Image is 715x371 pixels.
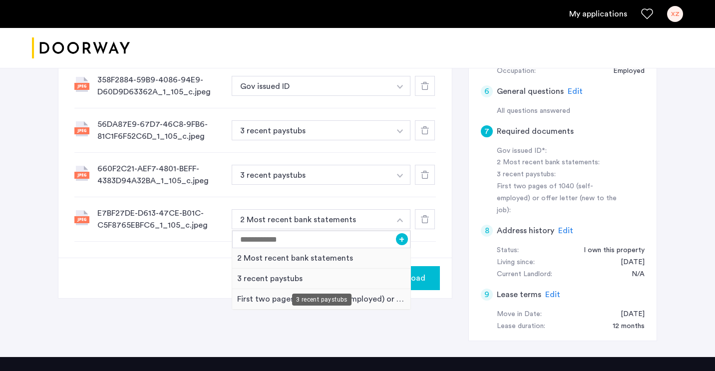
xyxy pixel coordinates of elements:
button: button [390,209,410,229]
div: Current Landlord: [497,269,552,281]
button: + [396,233,408,245]
div: E7BF27DE-D613-47CE-B01C-C5F8765EBFC6_1_105_c.jpeg [97,207,224,231]
div: 358F2884-59B9-4086-94E9-D60D9D63362A_1_105_c.jpeg [97,74,224,98]
button: button [390,165,410,185]
div: Employed [603,65,645,77]
img: file [74,210,89,225]
img: file [74,77,89,92]
button: button [390,120,410,140]
button: button [232,165,390,185]
h5: Address history [497,225,554,237]
div: N/A [622,269,645,281]
img: logo [32,29,130,67]
h5: Required documents [497,125,574,137]
span: Upload [399,272,425,284]
div: 6 [481,85,493,97]
img: file [74,121,89,136]
div: 10/08/2025 [611,309,645,321]
div: Gov issued ID*: [497,145,623,157]
div: 9 [481,289,493,301]
a: Favorites [641,8,653,20]
div: Living since: [497,257,535,269]
div: XZ [667,6,683,22]
a: My application [569,8,627,20]
div: 2 Most recent bank statements [232,248,410,269]
button: button [385,266,440,290]
div: 3 recent paystubs [292,294,352,306]
h5: General questions [497,85,564,97]
div: Lease duration: [497,321,545,333]
button: button [232,76,390,96]
div: 11/20/2019 [611,257,645,269]
div: 56DA87E9-67D7-46C8-9FB6-81C1F6F52C6D_1_105_c.jpeg [97,118,224,142]
span: Edit [558,227,573,235]
div: 3 recent paystubs [232,269,410,289]
div: Move in Date: [497,309,542,321]
div: I own this property [574,245,645,257]
span: Edit [568,87,583,95]
div: 8 [481,225,493,237]
div: Occupation: [497,65,536,77]
img: file [74,166,89,181]
span: Edit [545,291,560,299]
img: arrow [397,174,403,178]
div: Status: [497,245,519,257]
div: 2 Most recent bank statements: [497,157,623,169]
div: All questions answered [497,105,645,117]
img: arrow [397,85,403,89]
h5: Lease terms [497,289,541,301]
button: button [390,76,410,96]
div: 7 [481,125,493,137]
button: button [232,209,390,229]
img: arrow [397,218,403,222]
div: 3 recent paystubs: [497,169,623,181]
div: 12 months [603,321,645,333]
div: First two pages of 1040 (self-employed) or offer letter (new to the job) [232,289,410,310]
div: First two pages of 1040 (self-employed) or offer letter (new to the job): [497,181,623,217]
img: arrow [397,129,403,133]
div: 660F2C21-AEF7-4801-BEFF-4383D94A32BA_1_105_c.jpeg [97,163,224,187]
button: button [232,120,390,140]
a: Cazamio logo [32,29,130,67]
